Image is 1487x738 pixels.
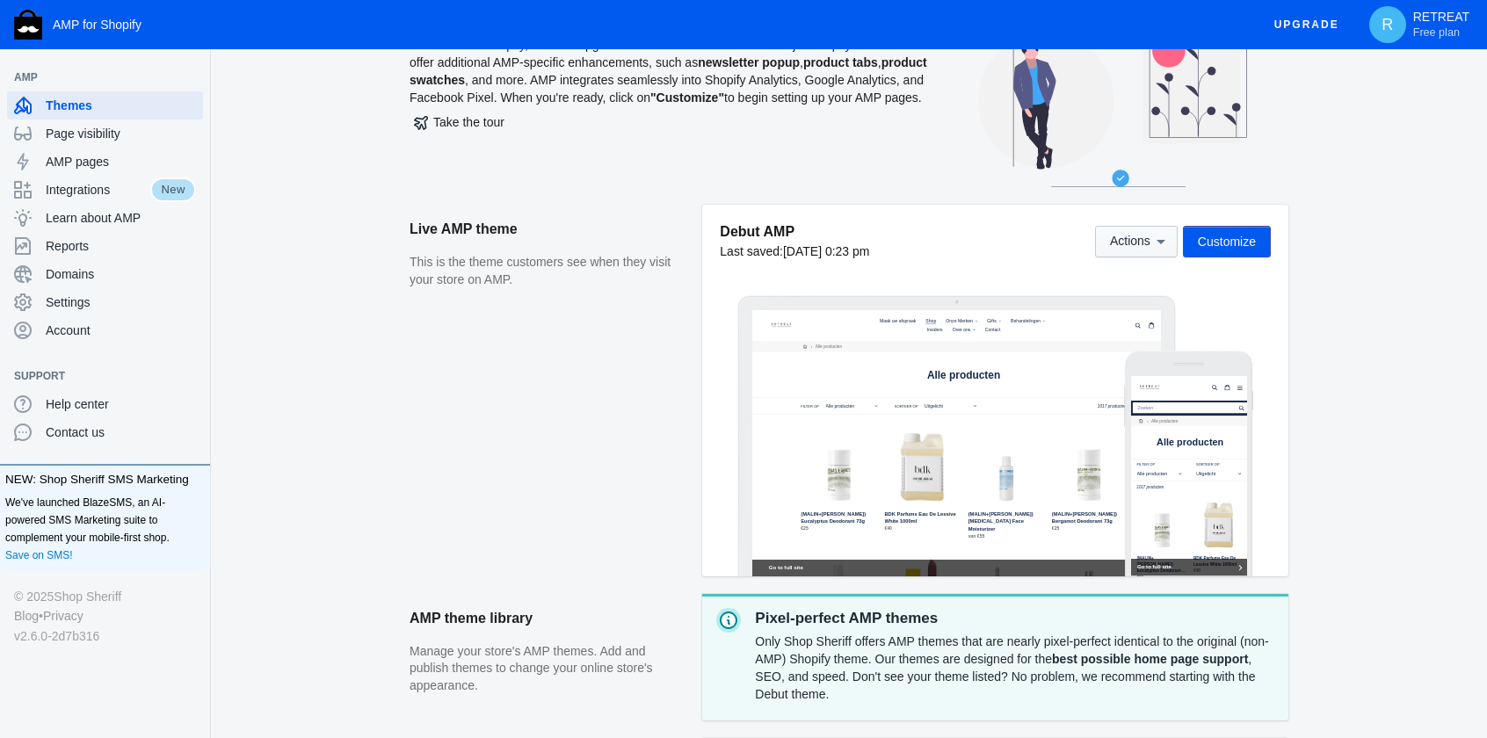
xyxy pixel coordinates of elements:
[1260,9,1353,41] button: Upgrade
[48,17,123,78] img: image
[561,22,671,47] button: Onze Merken
[1379,16,1396,33] span: R
[46,181,150,199] span: Integrations
[78,182,275,213] span: Alle producten
[7,232,203,260] a: Reports
[319,80,337,112] a: submit search
[589,52,642,68] span: Over ons
[410,643,685,695] p: Manage your store's AMP themes. Add and publish themes to change your online store's appearance.
[755,629,1274,706] div: Only Shop Sheriff offers AMP themes that are nearly pixel-perfect identical to the original (non-...
[410,254,685,288] p: This is the theme customers see when they visit your store on AMP.
[1095,226,1178,257] button: Actions
[59,119,143,150] span: Alle producten
[751,22,871,47] button: Behandelingen
[760,26,848,42] span: Behandelingen
[410,205,685,254] h2: Live AMP theme
[1052,652,1248,666] strong: best possible home page support
[1399,650,1466,717] iframe: Drift Widget Chat Controller
[14,367,178,385] span: Support
[14,626,196,646] div: v2.6.0-2d7b316
[1413,25,1460,40] span: Free plan
[16,119,48,151] a: Home
[650,90,724,105] b: "Customize"
[7,418,203,446] a: Contact us
[514,175,729,209] span: Alle producten
[698,55,800,69] b: newsletter popup
[183,95,267,126] span: Alle producten
[46,97,196,114] span: Themes
[46,209,196,227] span: Learn about AMP
[304,18,341,54] button: Menu
[178,74,207,81] button: Add a sales channel
[14,606,196,626] div: •
[366,22,490,47] a: Maak uw afspraak
[410,106,509,138] button: Take the tour
[691,26,718,42] span: Gifts
[7,260,203,288] a: Domains
[501,22,549,47] a: Shop
[410,594,685,643] h2: AMP theme library
[46,153,196,170] span: AMP pages
[580,47,664,73] button: Over ons
[19,323,98,336] span: 1017 producten
[19,553,310,577] span: Go to full site
[5,546,73,564] a: Save on SMS!
[46,423,196,441] span: Contact us
[14,69,178,86] span: AMP
[7,176,203,204] a: IntegrationsNew
[46,125,196,142] span: Page visibility
[676,47,739,73] a: Contact
[178,373,207,380] button: Add a sales channel
[418,278,487,293] label: Sorteer op
[53,18,141,32] span: AMP for Shopify
[755,608,1274,629] p: Pixel-perfect AMP themes
[685,52,730,68] span: Contact
[803,55,878,69] b: product tabs
[143,278,197,293] label: Filter op
[737,295,1176,576] img: Laptop frame
[46,265,196,283] span: Domains
[47,119,56,150] span: ›
[1274,9,1339,40] span: Upgrade
[505,47,569,73] a: Insiders
[7,91,203,119] a: Themes
[19,254,159,270] label: Filter op
[140,94,172,127] a: Home
[682,22,740,47] button: Gifts
[1110,235,1150,249] span: Actions
[14,10,42,40] img: Shop Sheriff Logo
[410,55,927,87] b: product swatches
[14,606,39,626] a: Blog
[783,244,870,258] span: [DATE] 0:23 pm
[150,177,196,202] span: New
[720,222,869,241] h5: Debut AMP
[46,237,196,255] span: Reports
[1198,235,1256,249] span: Customize
[1183,226,1271,257] button: Customize
[514,52,561,68] span: Insiders
[43,606,83,626] a: Privacy
[7,316,203,344] a: Account
[170,95,179,126] span: ›
[7,80,345,112] input: Zoeken
[19,5,94,67] img: image
[1413,10,1469,40] p: RETREAT
[569,26,649,42] span: Onze Merken
[7,148,203,176] a: AMP pages
[46,293,196,311] span: Settings
[414,115,504,129] span: Take the tour
[1015,277,1100,291] span: 1017 producten
[14,587,196,606] div: © 2025
[510,26,540,42] span: Shop
[7,288,203,316] a: Settings
[194,254,334,270] label: Sorteer op
[7,204,203,232] a: Learn about AMP
[46,322,196,339] span: Account
[7,119,203,148] a: Page visibility
[54,587,121,606] a: Shop Sheriff
[46,395,196,413] span: Help center
[1124,351,1253,576] img: Mobile frame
